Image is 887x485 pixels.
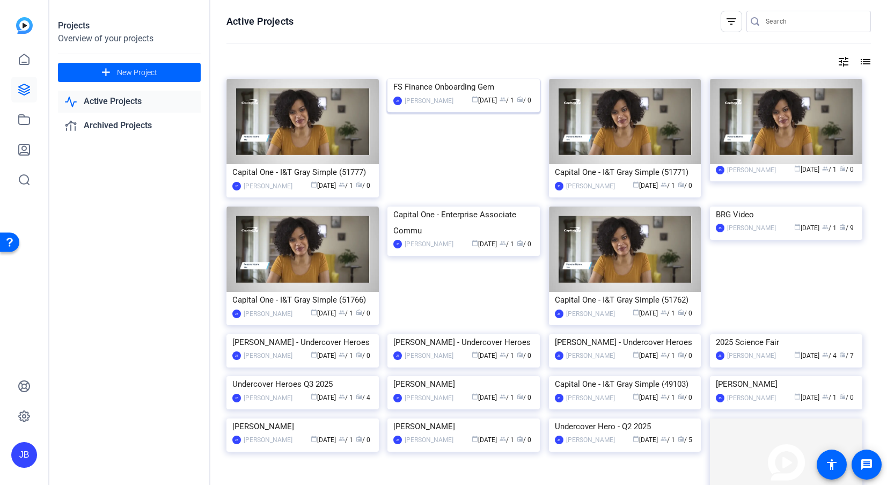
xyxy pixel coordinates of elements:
[566,350,615,361] div: [PERSON_NAME]
[393,351,402,360] div: JB
[633,309,639,315] span: calendar_today
[661,181,667,188] span: group
[356,310,370,317] span: / 0
[678,436,684,442] span: radio
[517,351,523,358] span: radio
[339,309,345,315] span: group
[633,351,639,358] span: calendar_today
[58,115,201,137] a: Archived Projects
[555,182,563,190] div: JB
[393,436,402,444] div: JB
[825,458,838,471] mat-icon: accessibility
[822,351,829,358] span: group
[393,394,402,402] div: JB
[356,309,362,315] span: radio
[566,308,615,319] div: [PERSON_NAME]
[58,91,201,113] a: Active Projects
[794,352,819,359] span: [DATE]
[472,436,478,442] span: calendar_today
[500,97,514,104] span: / 1
[232,351,241,360] div: JB
[822,393,829,400] span: group
[232,436,241,444] div: JB
[500,96,506,102] span: group
[661,310,675,317] span: / 1
[500,240,506,246] span: group
[822,166,837,173] span: / 1
[661,309,667,315] span: group
[58,63,201,82] button: New Project
[232,182,241,190] div: JB
[244,181,292,192] div: [PERSON_NAME]
[555,292,695,308] div: Capital One - I&T Gray Simple (51762)
[500,394,514,401] span: / 1
[555,164,695,180] div: Capital One - I&T Gray Simple (51771)
[716,351,724,360] div: JB
[500,436,506,442] span: group
[393,376,534,392] div: [PERSON_NAME]
[716,376,856,392] div: [PERSON_NAME]
[393,418,534,435] div: [PERSON_NAME]
[232,334,373,350] div: [PERSON_NAME] - Undercover Heroes
[716,166,724,174] div: JB
[472,240,497,248] span: [DATE]
[517,240,531,248] span: / 0
[555,351,563,360] div: JB
[555,334,695,350] div: [PERSON_NAME] - Undercover Heroes
[356,351,362,358] span: radio
[311,182,336,189] span: [DATE]
[794,224,819,232] span: [DATE]
[633,182,658,189] span: [DATE]
[839,165,846,172] span: radio
[311,394,336,401] span: [DATE]
[794,394,819,401] span: [DATE]
[633,393,639,400] span: calendar_today
[356,436,362,442] span: radio
[405,350,453,361] div: [PERSON_NAME]
[311,436,317,442] span: calendar_today
[11,442,37,468] div: JB
[822,165,829,172] span: group
[633,394,658,401] span: [DATE]
[500,352,514,359] span: / 1
[839,352,854,359] span: / 7
[339,436,353,444] span: / 1
[517,394,531,401] span: / 0
[311,393,317,400] span: calendar_today
[839,224,854,232] span: / 9
[393,207,534,239] div: Capital One - Enterprise Associate Commu
[311,310,336,317] span: [DATE]
[472,240,478,246] span: calendar_today
[794,351,801,358] span: calendar_today
[232,418,373,435] div: [PERSON_NAME]
[517,96,523,102] span: radio
[500,240,514,248] span: / 1
[393,79,534,95] div: FS Finance Onboarding Gem
[517,240,523,246] span: radio
[393,240,402,248] div: JB
[661,394,675,401] span: / 1
[393,97,402,105] div: JB
[555,436,563,444] div: JB
[716,334,856,350] div: 2025 Science Fair
[661,352,675,359] span: / 1
[661,436,675,444] span: / 1
[555,310,563,318] div: JB
[839,166,854,173] span: / 0
[244,308,292,319] div: [PERSON_NAME]
[633,310,658,317] span: [DATE]
[472,436,497,444] span: [DATE]
[500,351,506,358] span: group
[860,458,873,471] mat-icon: message
[839,393,846,400] span: radio
[794,165,801,172] span: calendar_today
[339,182,353,189] span: / 1
[405,239,453,249] div: [PERSON_NAME]
[472,351,478,358] span: calendar_today
[517,352,531,359] span: / 0
[727,223,776,233] div: [PERSON_NAME]
[822,352,837,359] span: / 4
[311,436,336,444] span: [DATE]
[678,182,692,189] span: / 0
[766,15,862,28] input: Search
